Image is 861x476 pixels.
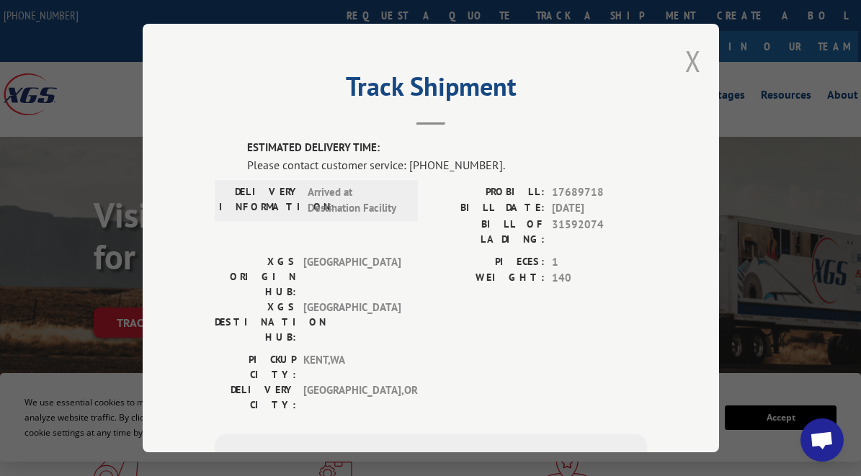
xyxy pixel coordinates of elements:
[303,254,401,300] span: [GEOGRAPHIC_DATA]
[215,352,296,382] label: PICKUP CITY:
[247,140,647,156] label: ESTIMATED DELIVERY TIME:
[215,76,647,104] h2: Track Shipment
[247,156,647,174] div: Please contact customer service: [PHONE_NUMBER].
[431,270,545,287] label: WEIGHT:
[552,184,647,201] span: 17689718
[303,382,401,413] span: [GEOGRAPHIC_DATA] , OR
[303,300,401,345] span: [GEOGRAPHIC_DATA]
[552,217,647,247] span: 31592074
[303,352,401,382] span: KENT , WA
[232,452,630,472] div: Subscribe to alerts
[308,184,405,217] span: Arrived at Destination Facility
[431,184,545,201] label: PROBILL:
[552,200,647,217] span: [DATE]
[215,254,296,300] label: XGS ORIGIN HUB:
[431,254,545,271] label: PIECES:
[552,270,647,287] span: 140
[431,217,545,247] label: BILL OF LADING:
[219,184,300,217] label: DELIVERY INFORMATION:
[431,200,545,217] label: BILL DATE:
[552,254,647,271] span: 1
[800,418,844,462] div: Open chat
[215,300,296,345] label: XGS DESTINATION HUB:
[215,382,296,413] label: DELIVERY CITY:
[685,42,701,80] button: Close modal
